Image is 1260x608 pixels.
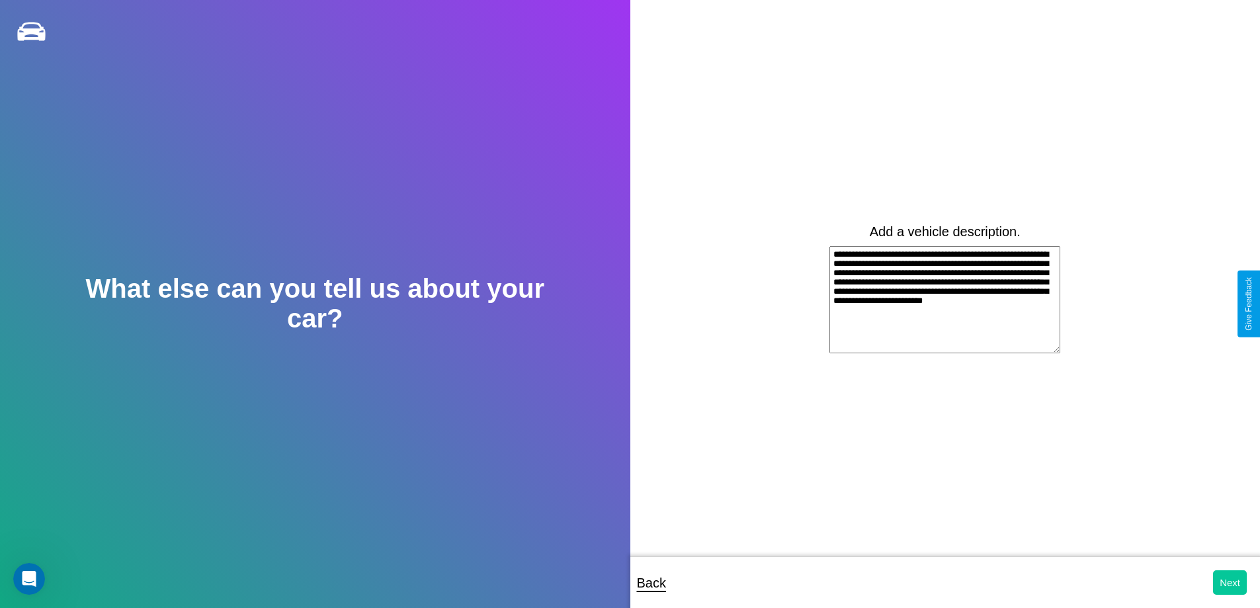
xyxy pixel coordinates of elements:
[637,571,666,595] p: Back
[13,563,45,595] iframe: Intercom live chat
[1213,570,1247,595] button: Next
[870,224,1021,239] label: Add a vehicle description.
[1244,277,1253,331] div: Give Feedback
[63,274,567,333] h2: What else can you tell us about your car?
